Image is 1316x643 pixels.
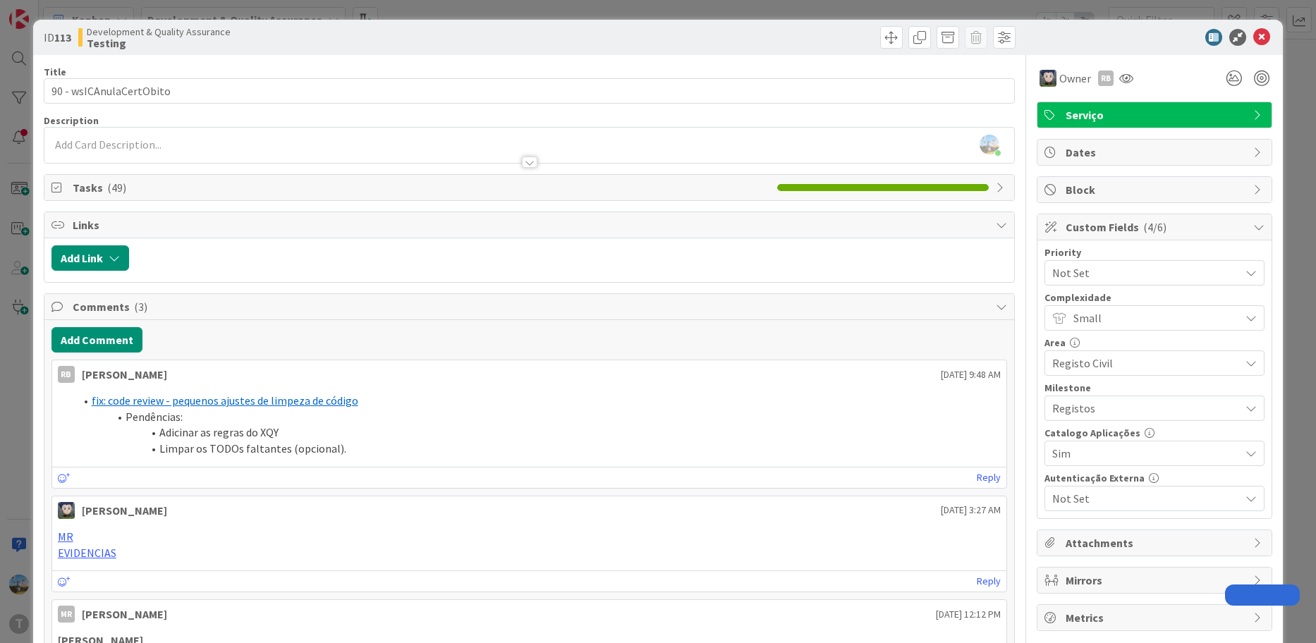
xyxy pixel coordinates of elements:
[134,300,147,314] span: ( 3 )
[44,66,66,78] label: Title
[75,409,1001,425] li: Pendências:
[1059,70,1091,87] span: Owner
[1052,398,1233,418] span: Registos
[107,180,126,195] span: ( 49 )
[73,216,989,233] span: Links
[1052,353,1233,373] span: Registo Civil
[1073,308,1233,328] span: Small
[58,366,75,383] div: RB
[54,30,71,44] b: 113
[1040,70,1056,87] img: LS
[87,37,231,49] b: Testing
[1066,181,1246,198] span: Block
[75,424,1001,441] li: Adicinar as regras do XQY
[1066,144,1246,161] span: Dates
[1052,443,1233,463] span: Sim
[1066,572,1246,589] span: Mirrors
[92,393,358,408] a: fix: code review - pequenos ajustes de limpeza de código
[1143,220,1166,234] span: ( 4/6 )
[87,26,231,37] span: Development & Quality Assurance
[82,606,167,623] div: [PERSON_NAME]
[58,606,75,623] div: MR
[980,135,999,154] img: rbRSAc01DXEKpQIPCc1LpL06ElWUjD6K.png
[73,179,771,196] span: Tasks
[1066,609,1246,626] span: Metrics
[977,572,1001,590] a: Reply
[1044,473,1265,483] div: Autenticação Externa
[1052,489,1233,508] span: Not Set
[1044,247,1265,257] div: Priority
[73,298,989,315] span: Comments
[1052,263,1233,283] span: Not Set
[1066,534,1246,551] span: Attachments
[1066,219,1246,235] span: Custom Fields
[58,546,116,560] a: EVIDENCIAS
[82,366,167,383] div: [PERSON_NAME]
[977,469,1001,486] a: Reply
[941,367,1001,382] span: [DATE] 9:48 AM
[1044,383,1265,393] div: Milestone
[1044,428,1265,438] div: Catalogo Aplicações
[44,29,71,46] span: ID
[51,327,142,353] button: Add Comment
[82,502,167,519] div: [PERSON_NAME]
[1044,293,1265,302] div: Complexidade
[936,607,1001,622] span: [DATE] 12:12 PM
[1044,338,1265,348] div: Area
[75,441,1001,457] li: Limpar os TODOs faltantes (opcional).
[44,114,99,127] span: Description
[58,529,73,544] a: MR
[941,503,1001,518] span: [DATE] 3:27 AM
[58,502,75,519] img: LS
[44,78,1016,104] input: type card name here...
[1098,71,1114,86] div: RB
[51,245,129,271] button: Add Link
[1066,106,1246,123] span: Serviço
